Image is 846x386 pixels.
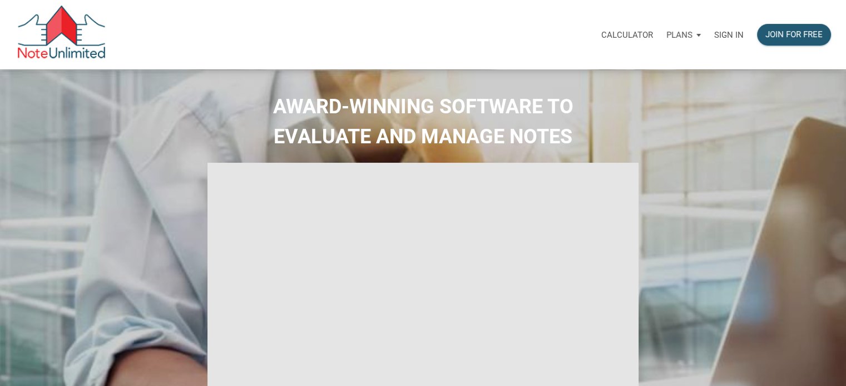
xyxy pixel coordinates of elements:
[714,30,744,40] p: Sign in
[666,30,692,40] p: Plans
[595,17,660,52] a: Calculator
[8,92,838,152] h2: AWARD-WINNING SOFTWARE TO EVALUATE AND MANAGE NOTES
[757,24,831,46] button: Join for free
[660,18,708,52] button: Plans
[750,17,838,52] a: Join for free
[601,30,653,40] p: Calculator
[660,17,708,52] a: Plans
[765,28,823,41] div: Join for free
[708,17,750,52] a: Sign in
